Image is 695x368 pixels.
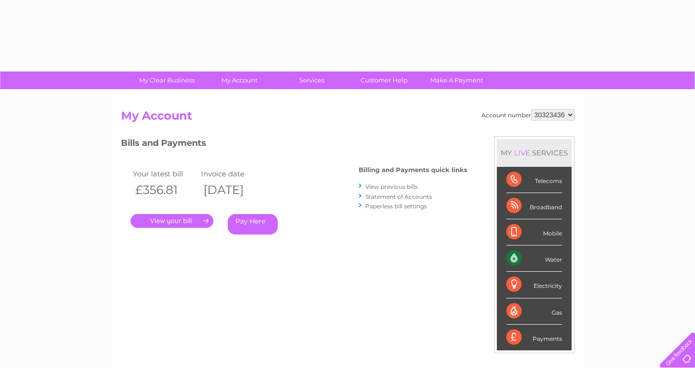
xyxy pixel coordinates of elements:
a: Customer Help [345,72,423,89]
div: MY SERVICES [497,139,572,166]
a: Services [272,72,351,89]
h2: My Account [121,109,574,127]
div: Telecoms [506,167,562,193]
a: Pay Here [228,214,278,235]
a: My Account [200,72,279,89]
div: LIVE [512,148,532,157]
a: Statement of Accounts [365,193,432,200]
a: My Clear Business [128,72,206,89]
div: Gas [506,298,562,325]
th: £356.81 [131,180,199,200]
div: Account number [482,109,574,121]
td: Your latest bill [131,167,199,180]
td: Invoice date [199,167,267,180]
h3: Bills and Payments [121,136,467,153]
div: Electricity [506,272,562,298]
a: . [131,214,213,228]
a: View previous bills [365,183,418,190]
div: Payments [506,325,562,350]
div: Mobile [506,219,562,245]
div: Broadband [506,193,562,219]
th: [DATE] [199,180,267,200]
h4: Billing and Payments quick links [359,166,467,174]
a: Paperless bill settings [365,203,427,210]
div: Water [506,245,562,272]
a: Make A Payment [417,72,496,89]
